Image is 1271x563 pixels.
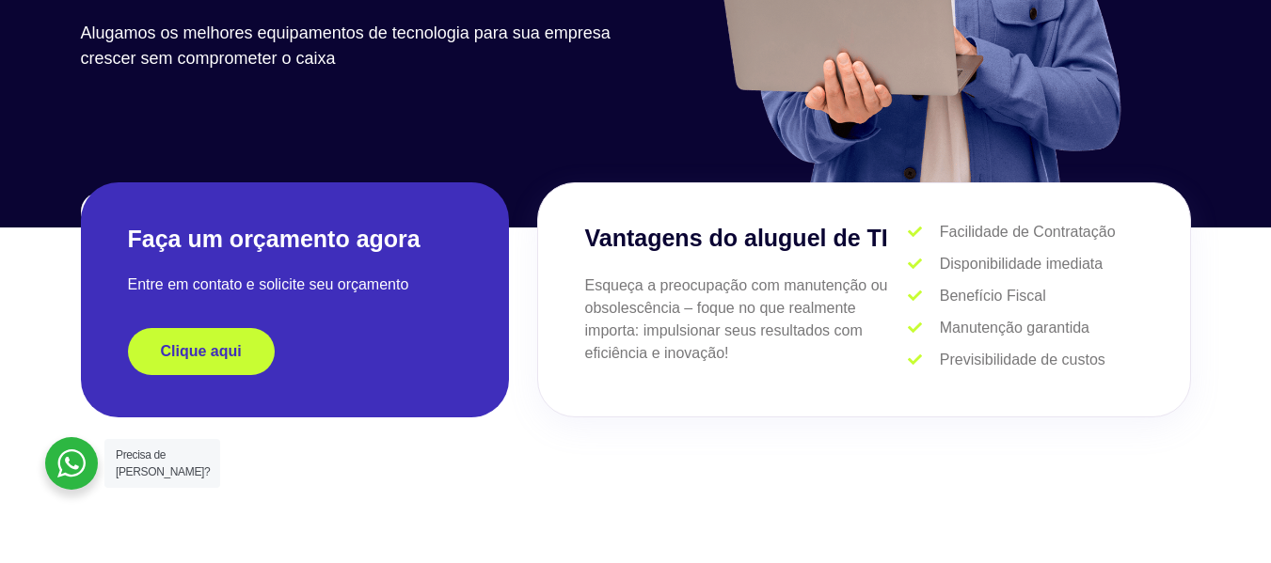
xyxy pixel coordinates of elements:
[1177,473,1271,563] iframe: Chat Widget
[935,221,1116,243] span: Facilidade de Contratação
[935,253,1103,275] span: Disponibilidade imediata
[116,448,210,478] span: Precisa de [PERSON_NAME]?
[128,274,462,296] p: Entre em contato e solicite seu orçamento
[81,21,627,71] p: Alugamos os melhores equipamentos de tecnologia para sua empresa crescer sem comprometer o caixa
[1177,473,1271,563] div: Widget de chat
[128,224,462,255] h2: Faça um orçamento agora
[585,221,909,257] h3: Vantagens do aluguel de TI
[935,317,1089,339] span: Manutenção garantida
[161,344,242,359] span: Clique aqui
[128,328,275,375] a: Clique aqui
[935,349,1105,371] span: Previsibilidade de custos
[585,274,909,365] p: Esqueça a preocupação com manutenção ou obsolescência – foque no que realmente importa: impulsion...
[935,285,1046,307] span: Benefício Fiscal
